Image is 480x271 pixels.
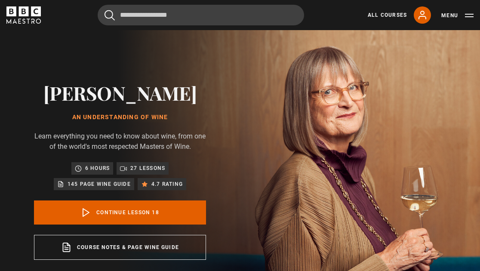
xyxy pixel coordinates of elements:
p: 4.7 rating [151,180,183,188]
a: Course notes & page wine guide [34,235,206,260]
p: Learn everything you need to know about wine, from one of the world's most respected Masters of W... [34,131,206,152]
h2: [PERSON_NAME] [34,82,206,104]
p: 145 page wine guide [68,180,131,188]
a: Continue lesson 18 [34,200,206,225]
p: 6 hours [85,164,110,172]
a: All Courses [368,11,407,19]
h1: An Understanding of Wine [34,114,206,121]
input: Search [98,5,304,25]
svg: BBC Maestro [6,6,41,24]
p: 27 lessons [130,164,165,172]
button: Toggle navigation [441,11,474,20]
button: Submit the search query [105,10,115,21]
